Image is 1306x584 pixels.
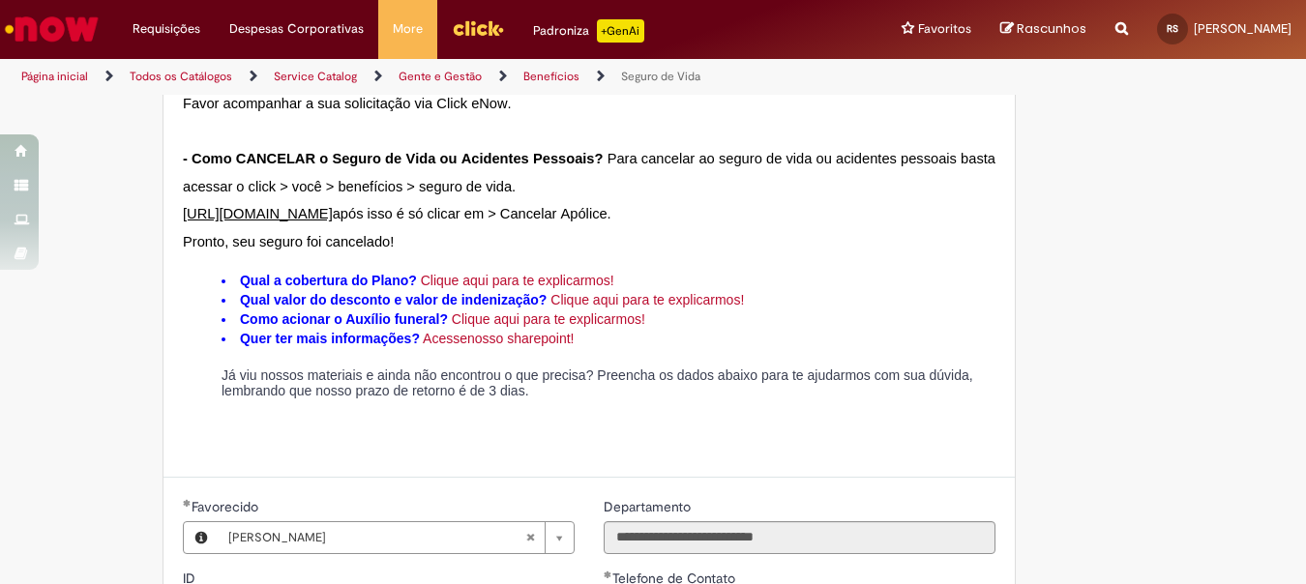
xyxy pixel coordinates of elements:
[1167,22,1178,35] span: RS
[452,311,645,327] a: Clique aqui para te explicarmos!
[597,19,644,43] p: +GenAi
[133,19,200,39] span: Requisições
[183,96,479,111] span: Favor acompanhar a sua solicitação via Click e
[183,206,611,249] span: após isso é só clicar em > Cancelar Apólice. Pronto, seu seguro foi cancelado!
[130,69,232,84] a: Todos os Catálogos
[183,151,999,194] span: Para cancelar ao seguro de vida ou acidentes pessoais basta acessar o click > você > benefícios >...
[222,367,973,398] span: Já viu nossos materiais e ainda não encontrou o que precisa? Preencha os dados abaixo para te aju...
[423,331,467,346] a: Acesse
[240,273,417,288] strong: Qual a cobertura do Plano?
[604,498,695,515] span: Somente leitura - Departamento
[621,69,700,84] a: Seguro de Vida
[228,522,525,553] span: [PERSON_NAME]
[516,522,545,553] abbr: Limpar campo Favorecido
[21,69,88,84] a: Página inicial
[2,10,102,48] img: ServiceNow
[229,19,364,39] span: Despesas Corporativas
[1017,19,1086,38] span: Rascunhos
[240,311,448,327] strong: Como acionar o Auxílio funeral?
[1000,20,1086,39] a: Rascunhos
[219,522,574,553] a: [PERSON_NAME]Limpar campo Favorecido
[183,151,603,166] span: - Como CANCELAR o Seguro de Vida ou Acidentes Pessoais?
[15,59,856,95] ul: Trilhas de página
[399,69,482,84] a: Gente e Gestão
[452,14,504,43] img: click_logo_yellow_360x200.png
[274,69,357,84] a: Service Catalog
[1194,20,1291,37] span: [PERSON_NAME]
[393,19,423,39] span: More
[550,292,744,307] a: Clique aqui para te explicarmos!
[183,208,333,221] a: [URL][DOMAIN_NAME]
[533,19,644,43] div: Padroniza
[523,69,579,84] a: Benefícios
[183,499,192,507] span: Obrigatório Preenchido
[918,19,971,39] span: Favoritos
[467,331,575,346] a: nosso sharepoint!
[240,292,547,307] strong: Qual valor do desconto e valor de indenização?
[604,570,612,578] span: Obrigatório Preenchido
[479,96,507,112] span: Now
[192,498,262,515] span: Necessários - Favorecido
[183,206,333,221] span: [URL][DOMAIN_NAME]
[508,96,512,111] span: .
[421,273,614,288] a: Clique aqui para te explicarmos!
[604,497,695,516] label: Somente leitura - Departamento
[184,522,219,553] button: Favorecido, Visualizar este registro Robson Da Fonseca Souza
[604,521,995,554] input: Departamento
[240,331,420,346] strong: Quer ter mais informações?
